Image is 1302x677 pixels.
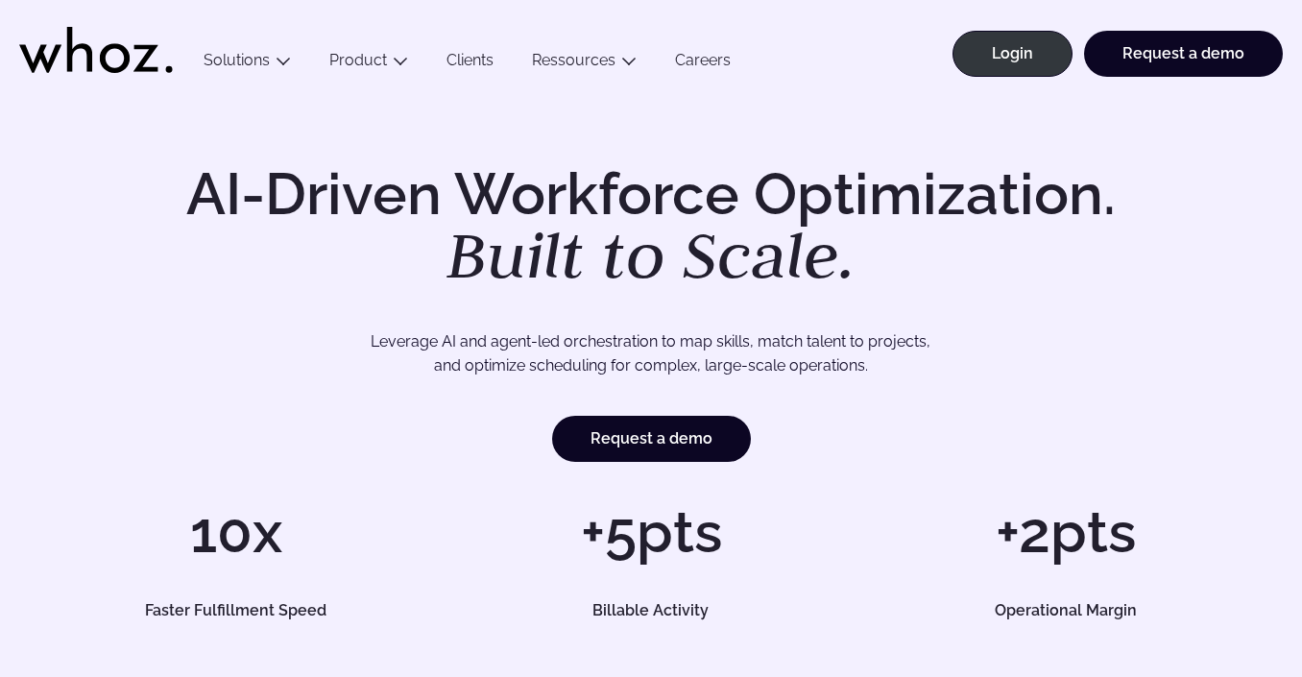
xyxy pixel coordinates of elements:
button: Ressources [513,51,656,77]
em: Built to Scale. [446,212,856,297]
p: Leverage AI and agent-led orchestration to map skills, match talent to projects, and optimize sch... [100,329,1202,378]
h5: Operational Margin [888,603,1244,618]
a: Request a demo [552,416,751,462]
h1: +2pts [868,503,1264,561]
a: Careers [656,51,750,77]
a: Request a demo [1084,31,1283,77]
h1: 10x [38,503,434,561]
h5: Faster Fulfillment Speed [59,603,415,618]
button: Solutions [184,51,310,77]
a: Clients [427,51,513,77]
h5: Billable Activity [473,603,830,618]
a: Product [329,51,387,69]
h1: +5pts [453,503,849,561]
button: Product [310,51,427,77]
a: Login [952,31,1073,77]
a: Ressources [532,51,615,69]
h1: AI-Driven Workforce Optimization. [159,165,1143,288]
